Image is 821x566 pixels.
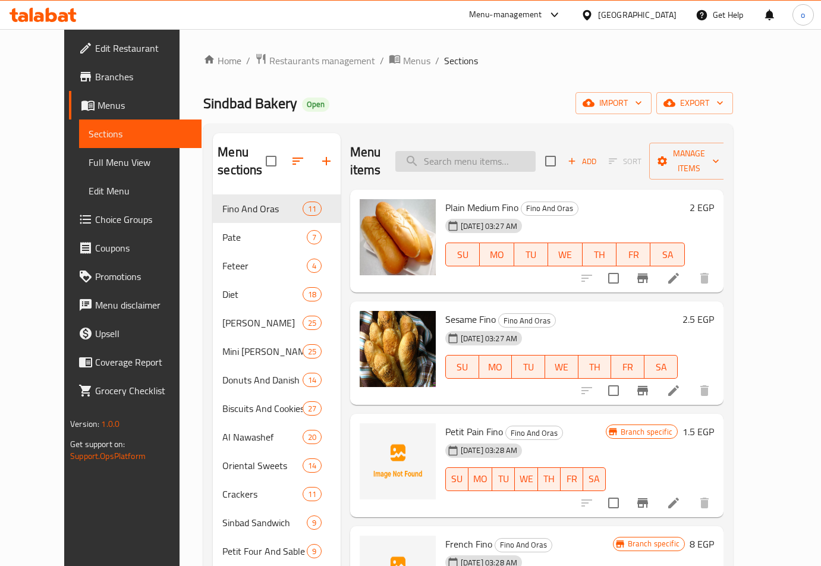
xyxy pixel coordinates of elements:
[95,355,192,369] span: Coverage Report
[403,54,430,68] span: Menus
[456,445,522,456] span: [DATE] 03:28 AM
[601,152,649,171] span: Select section first
[445,535,492,553] span: French Fino
[666,96,724,111] span: export
[360,199,436,275] img: Plain Medium Fino
[656,92,733,114] button: export
[303,289,321,300] span: 18
[213,223,341,251] div: Pate7
[578,355,612,379] button: TH
[514,243,548,266] button: TU
[601,490,626,515] span: Select to update
[512,355,545,379] button: TU
[222,544,307,558] span: Petit Four And Sable
[213,337,341,366] div: Mini [PERSON_NAME]25
[95,383,192,398] span: Grocery Checklist
[307,259,322,273] div: items
[445,355,479,379] button: SU
[95,41,192,55] span: Edit Restaurant
[515,467,538,491] button: WE
[601,266,626,291] span: Select to update
[303,202,322,216] div: items
[95,212,192,227] span: Choice Groups
[380,54,384,68] li: /
[520,470,533,488] span: WE
[650,243,684,266] button: SA
[213,508,341,537] div: Sinbad Sandwich9
[492,467,515,491] button: TU
[222,287,302,301] span: Diet
[303,432,321,443] span: 20
[303,346,321,357] span: 25
[222,259,307,273] span: Feteer
[307,230,322,244] div: items
[621,246,646,263] span: FR
[307,260,321,272] span: 4
[655,246,680,263] span: SA
[649,359,673,376] span: SA
[89,127,192,141] span: Sections
[480,243,514,266] button: MO
[69,62,202,91] a: Branches
[445,467,468,491] button: SU
[213,537,341,565] div: Petit Four And Sable9
[303,487,322,501] div: items
[213,366,341,394] div: Donuts And Danish14
[485,246,509,263] span: MO
[389,53,430,68] a: Menus
[682,423,714,440] h6: 1.5 EGP
[69,348,202,376] a: Coverage Report
[203,54,241,68] a: Home
[666,383,681,398] a: Edit menu item
[303,401,322,416] div: items
[395,151,536,172] input: search
[303,316,322,330] div: items
[95,326,192,341] span: Upsell
[79,177,202,205] a: Edit Menu
[616,243,650,266] button: FR
[690,376,719,405] button: delete
[222,430,302,444] div: Al Nawashef
[303,375,321,386] span: 14
[690,536,714,552] h6: 8 EGP
[303,203,321,215] span: 11
[95,298,192,312] span: Menu disclaimer
[69,291,202,319] a: Menu disclaimer
[616,359,640,376] span: FR
[69,376,202,405] a: Grocery Checklist
[623,538,684,549] span: Branch specific
[498,313,556,328] div: Fino And Oras
[222,373,302,387] span: Donuts And Danish
[583,243,616,266] button: TH
[543,470,556,488] span: TH
[451,470,464,488] span: SU
[585,96,642,111] span: import
[203,90,297,117] span: Sindbad Bakery
[682,311,714,328] h6: 2.5 EGP
[690,264,719,293] button: delete
[307,517,321,529] span: 9
[69,34,202,62] a: Edit Restaurant
[801,8,805,21] span: o
[222,458,302,473] div: Oriental Sweets
[451,246,475,263] span: SU
[101,416,119,432] span: 1.0.0
[495,538,552,552] span: Fino And Oras
[456,221,522,232] span: [DATE] 03:27 AM
[616,426,677,438] span: Branch specific
[303,403,321,414] span: 27
[666,496,681,510] a: Edit menu item
[561,467,583,491] button: FR
[505,426,563,440] div: Fino And Oras
[550,359,574,376] span: WE
[307,546,321,557] span: 9
[601,378,626,403] span: Select to update
[611,355,644,379] button: FR
[222,316,302,330] div: Al Nawaem
[79,148,202,177] a: Full Menu View
[479,355,512,379] button: MO
[222,202,302,216] span: Fino And Oras
[213,423,341,451] div: Al Nawashef20
[563,152,601,171] button: Add
[473,470,487,488] span: MO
